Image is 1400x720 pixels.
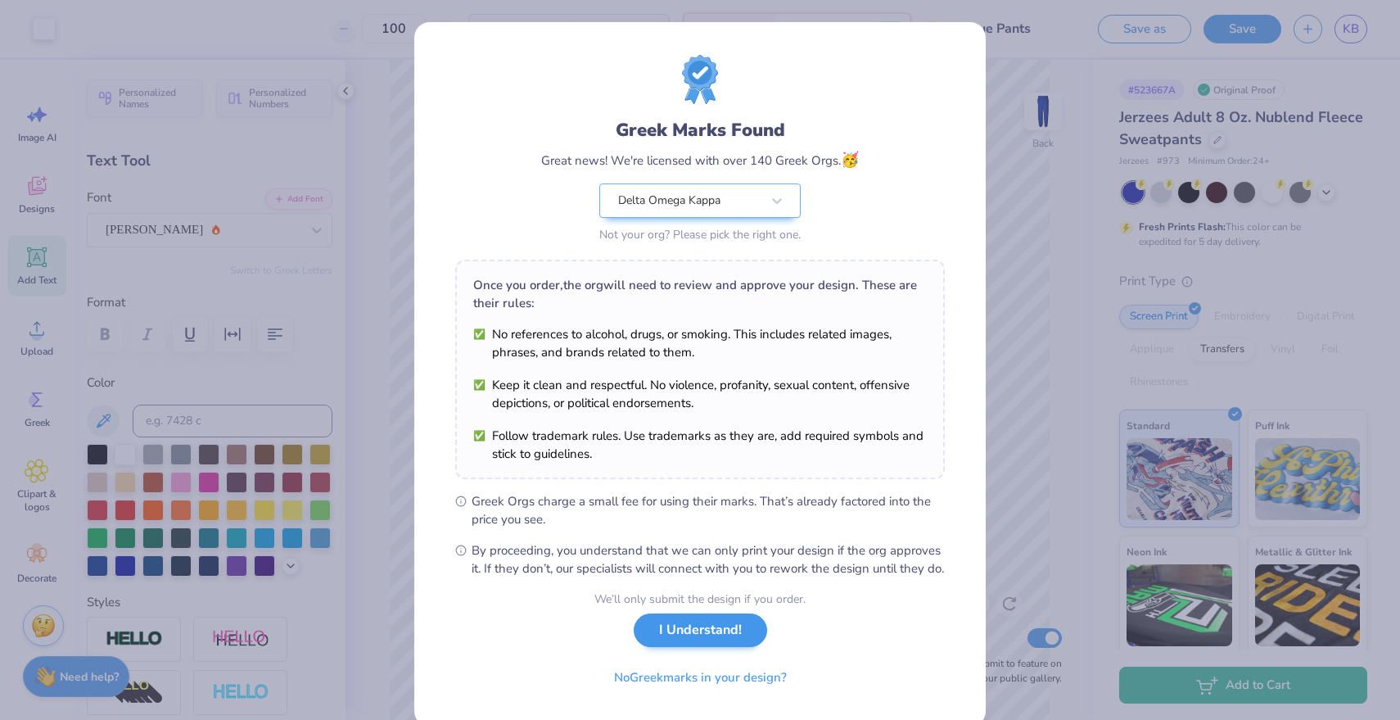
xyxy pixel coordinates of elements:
[616,117,785,143] div: Greek Marks Found
[473,325,927,361] li: No references to alcohol, drugs, or smoking. This includes related images, phrases, and brands re...
[541,149,859,171] div: Great news! We're licensed with over 140 Greek Orgs.
[600,661,801,695] button: NoGreekmarks in your design?
[473,376,927,412] li: Keep it clean and respectful. No violence, profanity, sexual content, offensive depictions, or po...
[682,55,718,104] img: License badge
[841,150,859,170] span: 🥳
[594,591,806,608] div: We’ll only submit the design if you order.
[599,226,801,243] div: Not your org? Please pick the right one.
[634,614,767,647] button: I Understand!
[473,276,927,312] div: Once you order, the org will need to review and approve your design. These are their rules:
[473,427,927,463] li: Follow trademark rules. Use trademarks as they are, add required symbols and stick to guidelines.
[472,492,945,528] span: Greek Orgs charge a small fee for using their marks. That’s already factored into the price you see.
[472,541,945,577] span: By proceeding, you understand that we can only print your design if the org approves it. If they ...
